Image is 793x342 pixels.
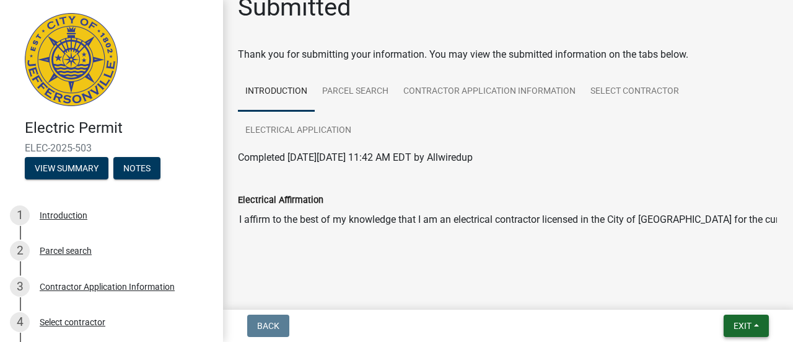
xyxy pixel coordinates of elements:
div: Introduction [40,211,87,220]
button: View Summary [25,157,108,179]
button: Back [247,315,289,337]
div: Select contractor [40,318,105,326]
div: Thank you for submitting your information. You may view the submitted information on the tabs below. [238,47,778,62]
div: 3 [10,277,30,297]
a: Contractor Application Information [396,72,583,112]
button: Exit [724,315,769,337]
span: ELEC-2025-503 [25,142,198,154]
label: Electrical Affirmation [238,196,323,205]
span: Completed [DATE][DATE] 11:42 AM EDT by Allwiredup [238,151,473,163]
div: Contractor Application Information [40,282,175,291]
span: Back [257,321,279,331]
a: Parcel search [315,72,396,112]
div: 2 [10,241,30,261]
a: Electrical Application [238,111,359,151]
wm-modal-confirm: Notes [113,164,160,174]
div: 4 [10,312,30,332]
a: Select contractor [583,72,686,112]
div: Parcel search [40,246,92,255]
div: 1 [10,205,30,225]
h4: Electric Permit [25,119,213,137]
button: Notes [113,157,160,179]
wm-modal-confirm: Summary [25,164,108,174]
img: City of Jeffersonville, Indiana [25,13,118,106]
a: Introduction [238,72,315,112]
span: Exit [734,321,751,331]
